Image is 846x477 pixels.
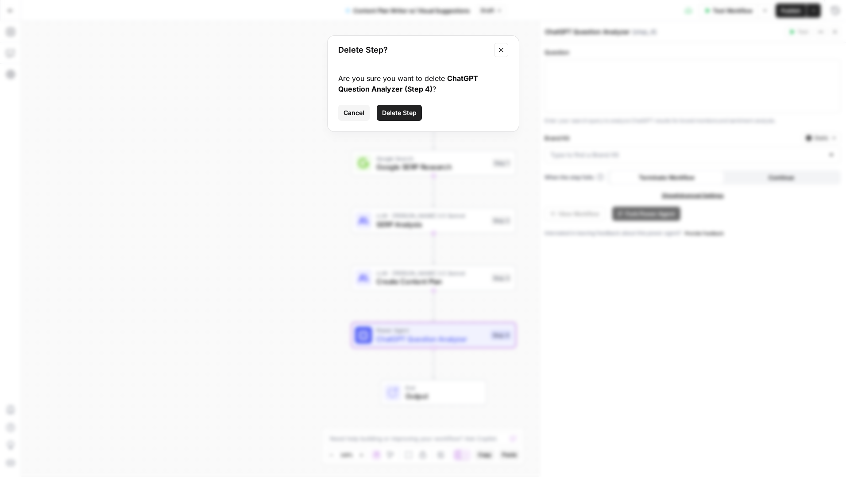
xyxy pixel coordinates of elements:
[338,73,508,94] div: Are you sure you want to delete ?
[344,108,364,117] span: Cancel
[494,43,508,57] button: Close modal
[382,108,417,117] span: Delete Step
[377,105,422,121] button: Delete Step
[338,105,370,121] button: Cancel
[338,44,489,56] h2: Delete Step?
